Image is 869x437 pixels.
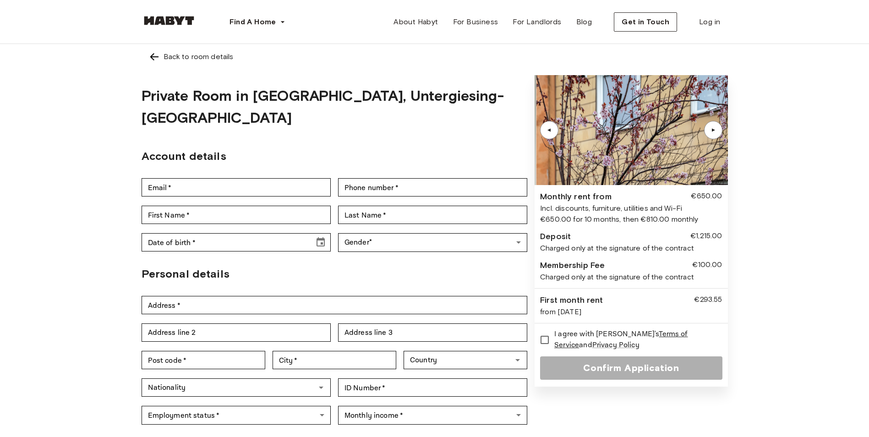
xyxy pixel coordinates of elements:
div: Incl. discounts, furniture, utilities and Wi-Fi [540,203,722,214]
span: Get in Touch [622,16,669,27]
a: About Habyt [386,13,445,31]
div: Deposit [540,230,571,243]
span: For Landlords [513,16,561,27]
div: ▲ [545,127,554,133]
h2: Personal details [142,266,528,282]
div: First month rent [540,294,603,306]
button: Find A Home [222,13,293,31]
span: Find A Home [230,16,276,27]
div: Membership Fee [540,259,605,272]
div: ▲ [709,127,718,133]
span: Log in [699,16,720,27]
a: Privacy Policy [592,340,639,350]
img: Image of the room [536,75,729,185]
button: Open [315,381,328,394]
span: I agree with [PERSON_NAME]'s and [554,329,715,351]
h1: Private Room in [GEOGRAPHIC_DATA], Untergiesing-[GEOGRAPHIC_DATA] [142,85,528,129]
a: Log in [692,13,727,31]
div: €100.00 [692,259,722,272]
button: Choose date [312,233,330,251]
a: For Landlords [505,13,568,31]
div: €650.00 [691,191,722,203]
button: Open [511,354,524,366]
span: About Habyt [394,16,438,27]
img: Habyt [142,16,197,25]
div: Charged only at the signature of the contract [540,272,722,283]
div: €293.55 [694,294,722,306]
h2: Account details [142,148,528,164]
a: Left pointing arrowBack to room details [142,44,728,70]
span: Blog [576,16,592,27]
button: Get in Touch [614,12,677,32]
span: For Business [453,16,498,27]
a: Blog [569,13,600,31]
div: €1,215.00 [690,230,722,243]
div: Back to room details [164,51,234,62]
a: For Business [446,13,506,31]
div: €650.00 for 10 months, then €810.00 monthly [540,214,722,225]
img: Left pointing arrow [149,51,160,62]
div: Charged only at the signature of the contract [540,243,722,254]
div: from [DATE] [540,306,722,317]
div: Monthly rent from [540,191,612,203]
